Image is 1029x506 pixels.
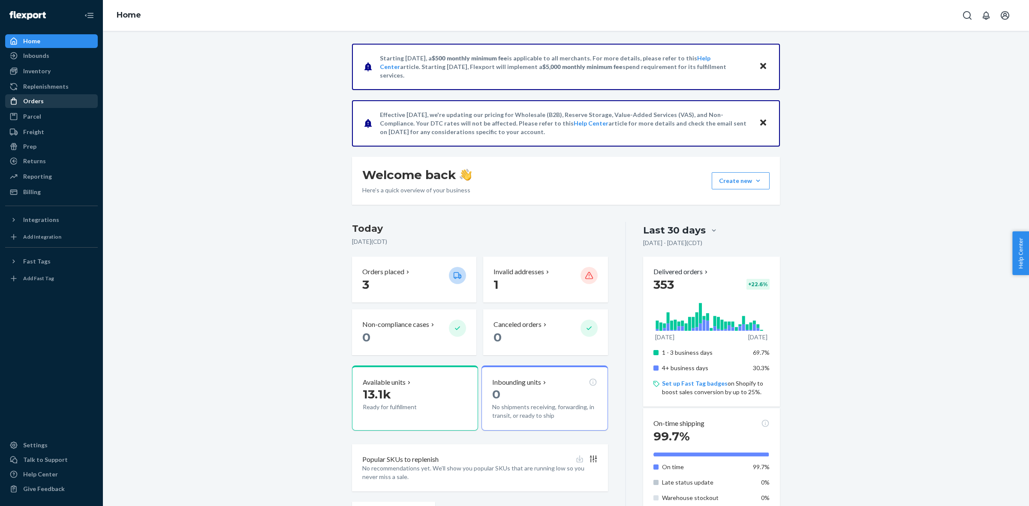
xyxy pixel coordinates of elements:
[432,54,507,62] span: $500 monthly minimum fee
[493,330,502,344] span: 0
[662,494,746,502] p: Warehouse stockout
[5,140,98,153] a: Prep
[662,364,746,372] p: 4+ business days
[23,455,68,464] div: Talk to Support
[758,117,769,129] button: Close
[662,380,728,387] a: Set up Fast Tag badges
[5,34,98,48] a: Home
[483,309,608,355] button: Canceled orders 0
[653,429,690,443] span: 99.7%
[363,387,391,401] span: 13.1k
[23,172,52,181] div: Reporting
[5,80,98,93] a: Replenishments
[352,237,608,246] p: [DATE] ( CDT )
[23,485,65,493] div: Give Feedback
[653,277,674,292] span: 353
[662,379,770,396] p: on Shopify to boost sales conversion by up to 25%.
[5,467,98,481] a: Help Center
[23,112,41,121] div: Parcel
[493,267,544,277] p: Invalid addresses
[352,222,608,236] h3: Today
[643,224,706,237] div: Last 30 days
[23,257,51,266] div: Fast Tags
[746,279,770,290] div: + 22.6 %
[362,167,472,183] h1: Welcome back
[23,470,58,479] div: Help Center
[363,403,442,411] p: Ready for fulfillment
[493,320,542,329] p: Canceled orders
[23,188,41,196] div: Billing
[352,309,476,355] button: Non-compliance cases 0
[959,7,976,24] button: Open Search Box
[5,110,98,123] a: Parcel
[574,120,608,127] a: Help Center
[23,67,51,75] div: Inventory
[1012,231,1029,275] button: Help Center
[117,10,141,20] a: Home
[352,365,478,431] button: Available units13.1kReady for fulfillment
[23,441,48,449] div: Settings
[5,482,98,496] button: Give Feedback
[492,377,541,387] p: Inbounding units
[363,377,406,387] p: Available units
[23,128,44,136] div: Freight
[9,11,46,20] img: Flexport logo
[5,453,98,467] button: Talk to Support
[758,60,769,73] button: Close
[483,257,608,302] button: Invalid addresses 1
[753,463,770,470] span: 99.7%
[653,419,704,428] p: On-time shipping
[5,254,98,268] button: Fast Tags
[81,7,98,24] button: Close Navigation
[748,333,767,341] p: [DATE]
[362,330,370,344] span: 0
[362,320,429,329] p: Non-compliance cases
[653,267,710,277] button: Delivered orders
[996,7,1014,24] button: Open account menu
[5,94,98,108] a: Orders
[712,172,770,189] button: Create new
[352,257,476,302] button: Orders placed 3
[5,125,98,139] a: Freight
[542,63,623,70] span: $5,000 monthly minimum fee
[23,82,69,91] div: Replenishments
[643,239,702,247] p: [DATE] - [DATE] ( CDT )
[5,170,98,183] a: Reporting
[5,272,98,285] a: Add Fast Tag
[23,51,49,60] div: Inbounds
[753,364,770,371] span: 30.3%
[23,233,61,240] div: Add Integration
[662,348,746,357] p: 1 - 3 business days
[23,157,46,165] div: Returns
[655,333,674,341] p: [DATE]
[978,7,995,24] button: Open notifications
[5,438,98,452] a: Settings
[362,455,439,464] p: Popular SKUs to replenish
[493,277,499,292] span: 1
[110,3,148,28] ol: breadcrumbs
[5,49,98,63] a: Inbounds
[380,54,751,80] p: Starting [DATE], a is applicable to all merchants. For more details, please refer to this article...
[460,169,472,181] img: hand-wave emoji
[380,111,751,136] p: Effective [DATE], we're updating our pricing for Wholesale (B2B), Reserve Storage, Value-Added Se...
[761,494,770,501] span: 0%
[492,387,500,401] span: 0
[23,216,59,224] div: Integrations
[5,64,98,78] a: Inventory
[362,277,369,292] span: 3
[5,213,98,227] button: Integrations
[23,275,54,282] div: Add Fast Tag
[23,97,44,105] div: Orders
[662,478,746,487] p: Late status update
[5,154,98,168] a: Returns
[481,365,608,431] button: Inbounding units0No shipments receiving, forwarding, in transit, or ready to ship
[662,463,746,471] p: On time
[5,185,98,199] a: Billing
[753,349,770,356] span: 69.7%
[23,37,40,45] div: Home
[5,230,98,244] a: Add Integration
[17,6,48,14] span: Support
[362,267,404,277] p: Orders placed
